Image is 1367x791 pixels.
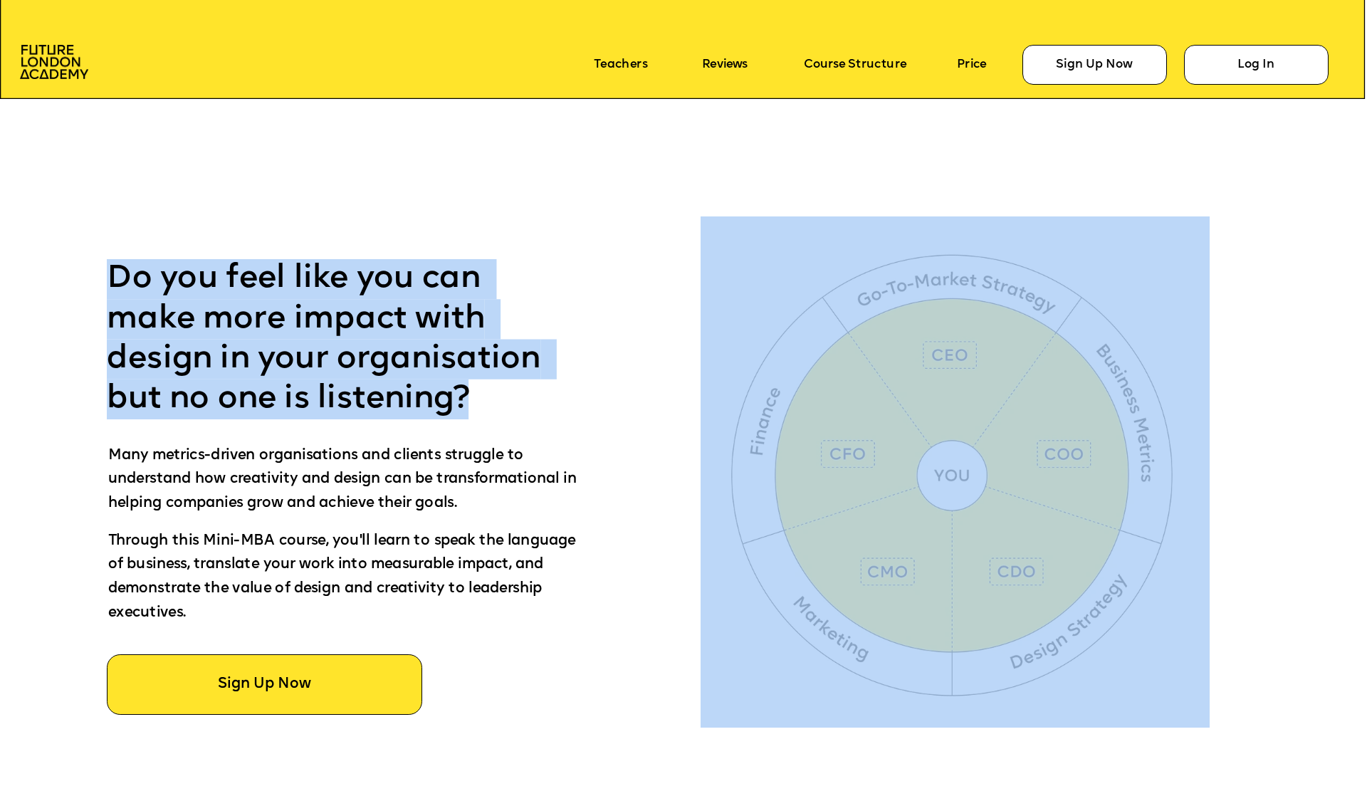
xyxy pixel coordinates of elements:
a: Teachers [594,58,647,71]
span: Many metrics-driven organisations and clients struggle to understand how creativity and design ca... [108,449,581,511]
span: Through this Mini-MBA course, you'll learn to speak the language of business, translate your work... [108,534,580,621]
a: Price [957,58,986,71]
a: Course Structure [804,58,906,71]
img: image-94416c34-2042-40bc-bb9b-e63dbcc6dc34.webp [701,216,1209,728]
a: Reviews [702,58,748,71]
span: Do you feel like you can make more impact with design in your organisation but no one is listening? [107,263,549,415]
img: image-aac980e9-41de-4c2d-a048-f29dd30a0068.png [20,45,88,80]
